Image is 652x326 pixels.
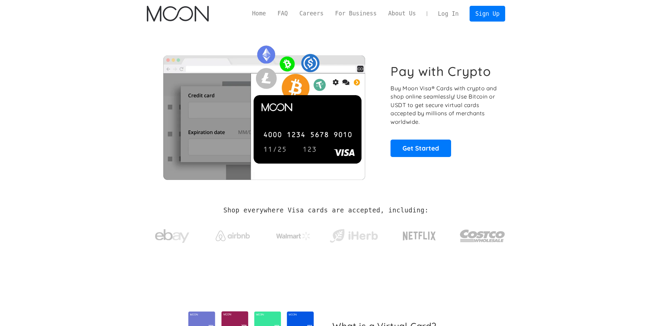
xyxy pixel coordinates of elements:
img: Walmart [276,232,310,240]
img: Moon Logo [147,6,209,22]
img: Airbnb [216,231,250,241]
h2: Shop everywhere Visa cards are accepted, including: [223,207,429,214]
img: Moon Cards let you spend your crypto anywhere Visa is accepted. [147,41,381,180]
a: Home [246,9,272,18]
a: FAQ [272,9,294,18]
a: Netflix [389,221,450,248]
a: For Business [329,9,382,18]
a: iHerb [328,220,379,248]
p: Buy Moon Visa® Cards with crypto and shop online seamlessly! Use Bitcoin or USDT to get secure vi... [391,84,498,126]
img: Netflix [402,227,436,245]
img: iHerb [328,227,379,245]
img: ebay [155,225,189,247]
img: Costco [460,223,506,249]
a: Get Started [391,140,451,157]
a: Careers [294,9,329,18]
a: home [147,6,209,22]
a: Costco [460,216,506,252]
a: Walmart [268,225,319,244]
a: Log In [432,6,464,21]
h1: Pay with Crypto [391,64,491,79]
a: Sign Up [470,6,505,21]
a: Airbnb [207,224,258,245]
a: About Us [382,9,422,18]
a: ebay [147,219,198,250]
